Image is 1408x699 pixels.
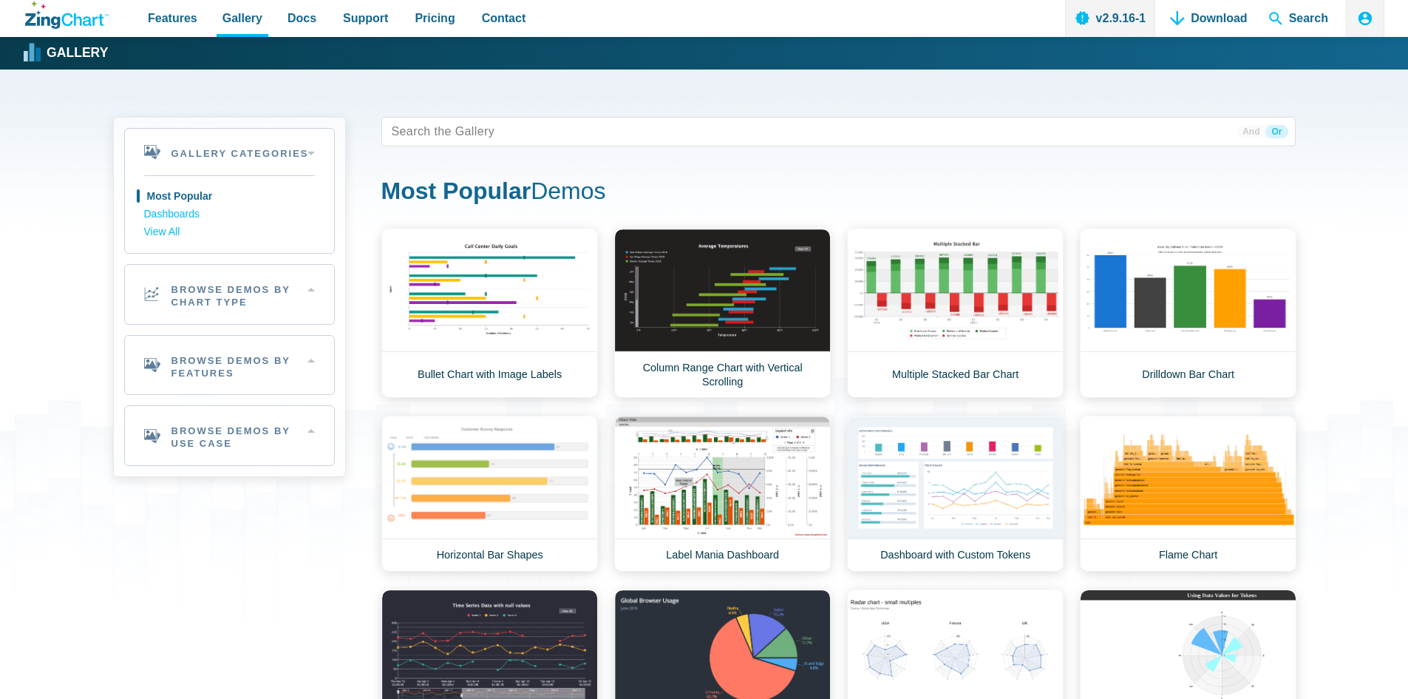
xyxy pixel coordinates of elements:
[847,229,1064,398] a: Multiple Stacked Bar Chart
[381,176,1296,209] h1: Demos
[847,416,1064,572] a: Dashboard with Custom Tokens
[381,229,598,398] a: Bullet Chart with Image Labels
[1237,125,1265,138] span: And
[381,178,531,204] strong: Most Popular
[343,8,388,28] span: Support
[288,8,316,28] span: Docs
[125,336,334,395] h2: Browse Demos By Features
[125,129,334,175] h2: Gallery Categories
[148,8,197,28] span: Features
[1080,416,1296,572] a: Flame Chart
[144,206,315,223] a: Dashboards
[47,47,108,60] strong: Gallery
[614,229,831,398] a: Column Range Chart with Vertical Scrolling
[144,223,315,241] a: View All
[415,8,455,28] span: Pricing
[222,8,262,28] span: Gallery
[1080,229,1296,398] a: Drilldown Bar Chart
[381,416,598,572] a: Horizontal Bar Shapes
[1265,125,1288,138] span: Or
[25,1,109,29] a: ZingChart Logo. Click to return to the homepage
[125,406,334,465] h2: Browse Demos By Use Case
[614,416,831,572] a: Label Mania Dashboard
[125,265,334,324] h2: Browse Demos By Chart Type
[25,42,108,64] a: Gallery
[482,8,526,28] span: Contact
[144,188,315,206] a: Most Popular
